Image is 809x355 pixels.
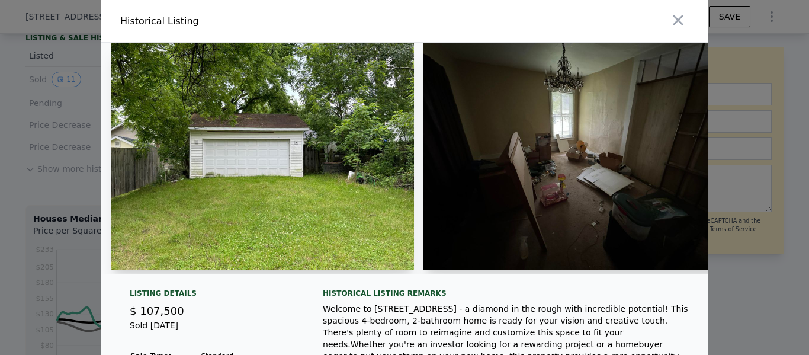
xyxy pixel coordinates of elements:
[323,289,689,298] div: Historical Listing remarks
[423,43,727,270] img: Property Img
[130,319,294,341] div: Sold [DATE]
[130,305,184,317] span: $ 107,500
[111,43,414,270] img: Property Img
[130,289,294,303] div: Listing Details
[120,14,400,28] div: Historical Listing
